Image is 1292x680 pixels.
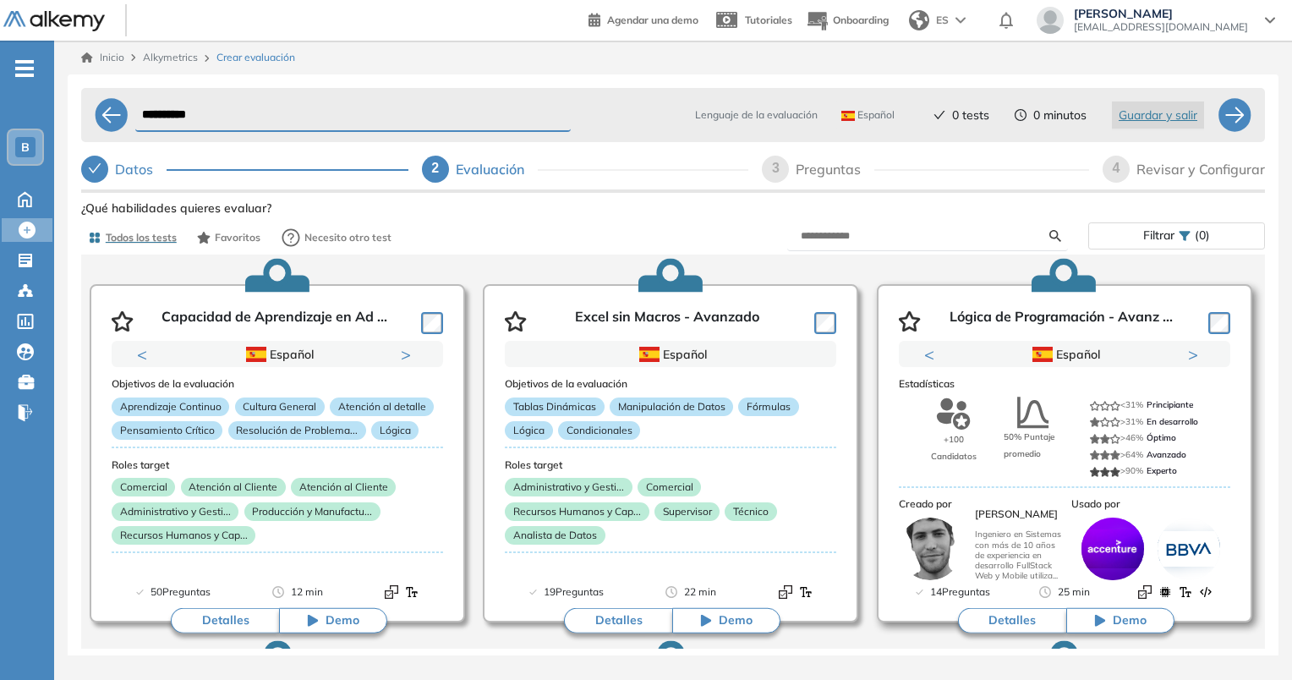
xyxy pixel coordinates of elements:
p: Lógica de Programación - Avanz ... [950,309,1173,334]
span: 4 [1113,161,1120,175]
span: (0) [1195,223,1210,248]
span: 0 tests [952,107,989,124]
button: Demo [672,608,780,633]
button: Next [401,346,418,363]
div: 4Revisar y Configurar [1103,156,1265,183]
img: ESP [1032,347,1053,362]
p: Fórmulas [738,398,798,416]
h3: [PERSON_NAME] [974,508,1064,524]
h3: Estadísticas [899,378,1230,390]
span: check [933,109,945,121]
button: Onboarding [806,3,889,39]
span: Alkymetrics [143,51,198,63]
span: 3 [772,161,780,175]
span: Principiante [1147,400,1193,411]
span: Lenguaje de la evaluación [695,107,818,123]
button: Previous [137,346,154,363]
button: 1 [257,368,277,370]
div: 2Evaluación [422,156,749,183]
div: Datos [115,156,167,183]
img: Format test logo [405,585,419,599]
span: <31% [1120,400,1147,411]
p: Cultura General [235,398,325,416]
div: Español [565,345,777,364]
button: Detalles [958,608,1066,633]
p: Recursos Humanos y Cap... [112,526,255,545]
img: author-avatar [899,518,961,580]
p: Comercial [112,478,175,496]
span: B [21,140,30,154]
span: Guardar y salir [1119,106,1197,124]
span: Óptimo [1147,433,1176,444]
span: 2 [431,161,439,175]
img: Format test logo [385,585,398,599]
span: 12 min [291,584,323,600]
img: company-logo [1081,518,1144,580]
span: 50 Preguntas [151,584,211,600]
p: Resolución de Problema... [228,421,366,440]
img: Format test logo [799,585,813,599]
div: Español [172,345,384,364]
p: Excel sin Macros - Avanzado [575,309,759,334]
div: Evaluación [456,156,538,183]
div: 3Preguntas [762,156,1089,183]
button: 2 [1071,368,1085,370]
img: arrow [955,17,966,24]
p: Pensamiento Crítico [112,421,222,440]
span: Necesito otro test [304,230,391,245]
p: Administrativo y Gesti... [505,478,632,496]
button: Detalles [564,608,672,633]
img: company-logo [1158,518,1220,580]
div: Español [959,345,1171,364]
div: Revisar y Configurar [1136,156,1265,183]
span: 50% Puntaje promedio [1003,430,1062,463]
p: Atención al detalle [330,398,434,416]
span: Demo [326,612,359,629]
p: Recursos Humanos y Cap... [505,502,649,521]
span: Onboarding [833,14,889,26]
button: 2 [284,368,298,370]
span: >90% [1120,466,1147,477]
p: Atención al Cliente [181,478,286,496]
span: >46% [1120,433,1147,444]
span: Español [841,108,895,122]
button: Guardar y salir [1112,101,1204,129]
img: ESP [639,347,660,362]
span: Favoritos [215,230,260,245]
p: Atención al Cliente [291,478,396,496]
img: Format test logo [1199,585,1213,599]
span: 25 min [1058,584,1090,600]
span: Avanzado [1147,449,1186,460]
img: Format test logo [1158,585,1172,599]
span: 22 min [684,584,716,600]
span: Demo [1113,612,1147,629]
h3: Roles target [505,459,836,471]
a: Inicio [81,50,124,65]
p: Ingeniero en Sistemas con más de 10 años de experiencia en desarrollo FullStack Web y Mobile util... [974,530,1064,590]
img: ESP [841,111,855,121]
span: Demo [719,612,753,629]
button: Todos los tests [81,223,183,252]
button: Previous [924,346,941,363]
img: ESP [246,347,266,362]
p: Aprendizaje Continuo [112,398,229,416]
div: Preguntas [796,156,874,183]
h3: Roles target [112,459,443,471]
span: ¿Qué habilidades quieres evaluar? [81,200,271,217]
button: Detalles [171,608,279,633]
p: Técnico [725,502,776,521]
span: 19 Preguntas [544,584,604,600]
p: Analista de Datos [505,526,605,545]
span: 14 Preguntas [930,584,990,600]
span: ES [936,13,949,28]
img: Logo [3,11,105,32]
span: >31% [1120,416,1147,427]
span: Tutoriales [745,14,792,26]
img: Format test logo [779,585,792,599]
img: Format test logo [1138,585,1152,599]
img: world [909,10,929,30]
span: [EMAIL_ADDRESS][DOMAIN_NAME] [1074,20,1248,34]
h3: Usado por [1071,499,1230,511]
span: Crear evaluación [216,50,295,65]
h3: Objetivos de la evaluación [112,378,443,390]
